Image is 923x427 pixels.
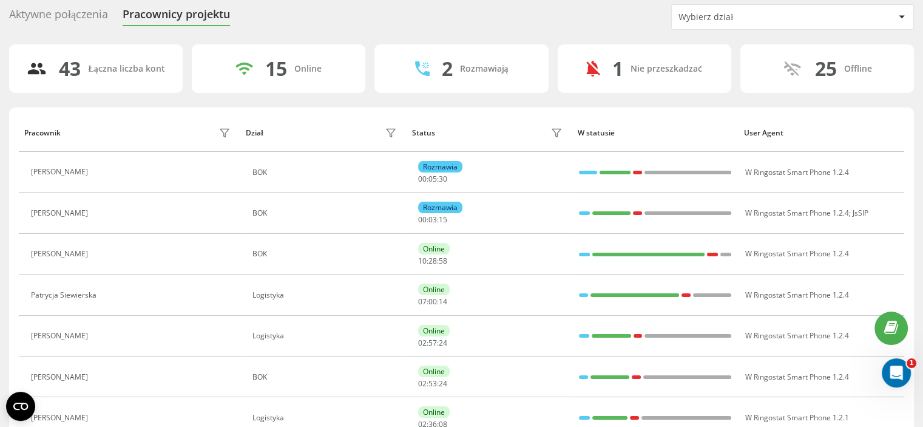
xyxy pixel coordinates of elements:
[428,378,437,389] span: 53
[745,208,848,218] span: W Ringostat Smart Phone 1.2.4
[294,64,322,74] div: Online
[418,284,450,295] div: Online
[252,209,400,217] div: BOK
[814,57,836,80] div: 25
[745,412,848,423] span: W Ringostat Smart Phone 1.2.1
[31,209,91,217] div: [PERSON_NAME]
[418,338,427,348] span: 02
[31,414,91,422] div: [PERSON_NAME]
[31,250,91,258] div: [PERSON_NAME]
[252,414,400,422] div: Logistyka
[418,175,447,183] div: : :
[428,296,437,307] span: 00
[252,250,400,258] div: BOK
[246,129,263,137] div: Dział
[852,208,868,218] span: JsSIP
[439,338,447,348] span: 24
[31,291,100,299] div: Patrycja Siewierska
[631,64,702,74] div: Nie przeszkadzać
[744,129,899,137] div: User Agent
[439,378,447,389] span: 24
[418,298,447,306] div: : :
[428,174,437,184] span: 05
[31,168,91,176] div: [PERSON_NAME]
[418,257,447,265] div: : :
[252,373,400,381] div: BOK
[252,291,400,299] div: Logistyka
[418,216,447,224] div: : :
[252,168,400,177] div: BOK
[418,202,462,213] div: Rozmawia
[578,129,732,137] div: W statusie
[907,358,916,368] span: 1
[745,290,848,300] span: W Ringostat Smart Phone 1.2.4
[745,372,848,382] span: W Ringostat Smart Phone 1.2.4
[745,248,848,259] span: W Ringostat Smart Phone 1.2.4
[418,378,427,389] span: 02
[678,12,823,22] div: Wybierz dział
[31,332,91,340] div: [PERSON_NAME]
[439,256,447,266] span: 58
[439,296,447,307] span: 14
[745,330,848,341] span: W Ringostat Smart Phone 1.2.4
[428,256,437,266] span: 28
[745,167,848,177] span: W Ringostat Smart Phone 1.2.4
[123,8,230,27] div: Pracownicy projektu
[439,214,447,225] span: 15
[418,366,450,377] div: Online
[418,325,450,336] div: Online
[439,174,447,184] span: 30
[612,57,623,80] div: 1
[418,406,450,418] div: Online
[418,243,450,254] div: Online
[418,174,427,184] span: 00
[882,358,911,388] iframe: Intercom live chat
[418,214,427,225] span: 00
[418,296,427,307] span: 07
[24,129,61,137] div: Pracownik
[442,57,453,80] div: 2
[31,373,91,381] div: [PERSON_NAME]
[418,339,447,347] div: : :
[418,380,447,388] div: : :
[265,57,287,80] div: 15
[460,64,509,74] div: Rozmawiają
[412,129,435,137] div: Status
[418,256,427,266] span: 10
[428,214,437,225] span: 03
[844,64,871,74] div: Offline
[418,161,462,173] div: Rozmawia
[6,392,35,421] button: Open CMP widget
[59,57,81,80] div: 43
[88,64,164,74] div: Łączna liczba kont
[428,338,437,348] span: 57
[252,332,400,340] div: Logistyka
[9,8,108,27] div: Aktywne połączenia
